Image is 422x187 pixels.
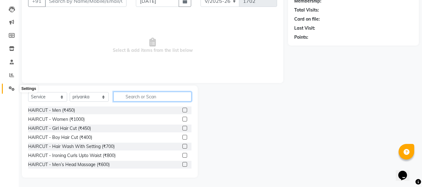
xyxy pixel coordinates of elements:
iframe: chat widget [396,162,416,181]
div: HAIRCUT - Men’s Head Massage (₹600) [28,161,110,168]
div: HAIRCUT - Men (₹450) [28,107,75,114]
input: Search or Scan [113,92,191,101]
div: HAIRCUT - Women (₹1000) [28,116,85,123]
div: Card on file: [294,16,320,22]
div: HAIRCUT - Boy Hair Cut (₹400) [28,134,92,141]
div: Settings [20,85,37,92]
span: Select & add items from the list below [28,14,277,77]
div: Last Visit: [294,25,315,32]
div: HAIRCUT - Ironing Curls Upto Waist (₹800) [28,152,116,159]
div: HAIRCUT - Girl Hair Cut (₹450) [28,125,91,132]
div: Points: [294,34,308,41]
div: Total Visits: [294,7,319,13]
div: HAIRCUT - Hair Wash With Setting (₹700) [28,143,115,150]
